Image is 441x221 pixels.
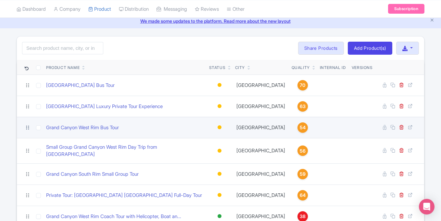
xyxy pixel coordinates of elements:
[292,122,314,133] a: 54
[419,199,435,214] div: Open Intercom Messenger
[300,103,306,110] span: 63
[233,163,289,185] td: [GEOGRAPHIC_DATA]
[216,123,223,132] div: Building
[216,146,223,156] div: Building
[216,169,223,179] div: Building
[216,102,223,111] div: Building
[292,145,314,156] a: 56
[22,42,103,54] input: Search product name, city, or interal id
[388,4,424,14] a: Subscription
[300,171,306,178] span: 59
[233,138,289,163] td: [GEOGRAPHIC_DATA]
[292,65,310,71] div: Quality
[292,190,314,200] a: 64
[46,213,181,220] a: Grand Canyon West Rim Coach Tour with Helicopter, Boat an...
[316,60,349,75] th: Internal ID
[233,117,289,138] td: [GEOGRAPHIC_DATA]
[233,96,289,117] td: [GEOGRAPHIC_DATA]
[292,169,314,179] a: 59
[46,103,163,110] a: [GEOGRAPHIC_DATA] Luxury Private Tour Experience
[46,171,139,178] a: Grand Canyon South Rim Small Group Tour
[235,65,245,71] div: City
[348,42,392,55] a: Add Product(s)
[300,124,306,131] span: 54
[216,212,223,221] div: Active
[300,82,305,89] span: 70
[216,190,223,200] div: Building
[292,101,314,112] a: 63
[233,185,289,206] td: [GEOGRAPHIC_DATA]
[300,147,306,155] span: 56
[298,42,344,55] a: Share Products
[46,65,80,71] div: Product Name
[300,213,306,220] span: 38
[300,192,306,199] span: 64
[46,82,115,89] a: [GEOGRAPHIC_DATA] Bus Tour
[233,75,289,96] td: [GEOGRAPHIC_DATA]
[430,17,435,24] button: Close announcement
[209,65,226,71] div: Status
[4,18,437,24] a: We made some updates to the platform. Read more about the new layout
[349,60,375,75] th: Versions
[216,80,223,90] div: Building
[292,80,314,90] a: 70
[46,144,204,158] a: Small Group Grand Canyon West Rim Day Trip from [GEOGRAPHIC_DATA]
[46,124,119,131] a: Grand Canyon West Rim Bus Tour
[46,192,202,199] a: Private Tour: [GEOGRAPHIC_DATA] [GEOGRAPHIC_DATA] Full-Day Tour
